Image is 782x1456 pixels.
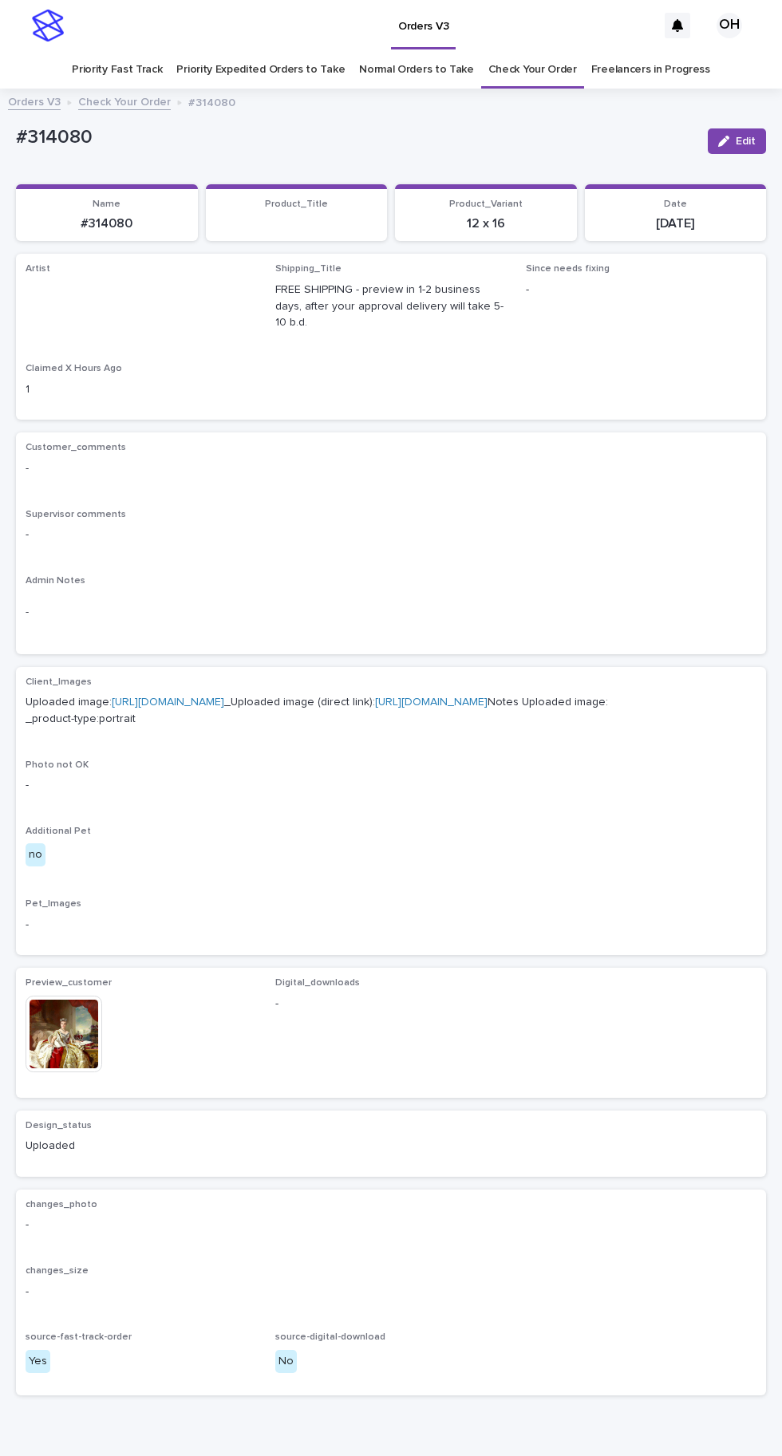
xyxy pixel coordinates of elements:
[594,216,757,231] p: [DATE]
[8,92,61,110] a: Orders V3
[26,1266,89,1276] span: changes_size
[664,199,687,209] span: Date
[26,917,756,933] p: -
[488,51,577,89] a: Check Your Order
[26,216,188,231] p: #314080
[708,128,766,154] button: Edit
[26,1217,756,1233] p: -
[736,136,756,147] span: Edit
[26,1350,50,1373] div: Yes
[72,51,162,89] a: Priority Fast Track
[26,527,756,543] p: -
[26,899,81,909] span: Pet_Images
[26,843,45,866] div: no
[26,604,756,621] p: -
[591,51,710,89] a: Freelancers in Progress
[526,264,610,274] span: Since needs fixing
[26,827,91,836] span: Additional Pet
[93,199,120,209] span: Name
[26,460,756,477] p: -
[26,1121,92,1130] span: Design_status
[26,510,126,519] span: Supervisor comments
[188,93,235,110] p: #314080
[275,996,506,1012] p: -
[26,1332,132,1342] span: source-fast-track-order
[26,364,122,373] span: Claimed X Hours Ago
[26,264,50,274] span: Artist
[275,978,360,988] span: Digital_downloads
[26,1138,256,1154] p: Uploaded
[405,216,567,231] p: 12 x 16
[26,443,126,452] span: Customer_comments
[26,777,756,794] p: -
[26,978,112,988] span: Preview_customer
[26,1284,756,1300] p: -
[32,10,64,41] img: stacker-logo-s-only.png
[26,1200,97,1209] span: changes_photo
[275,1350,297,1373] div: No
[526,282,756,298] p: -
[375,696,488,708] a: [URL][DOMAIN_NAME]
[112,696,224,708] a: [URL][DOMAIN_NAME]
[26,381,256,398] p: 1
[275,1332,385,1342] span: source-digital-download
[275,264,342,274] span: Shipping_Title
[265,199,328,209] span: Product_Title
[26,576,85,586] span: Admin Notes
[275,282,506,331] p: FREE SHIPPING - preview in 1-2 business days, after your approval delivery will take 5-10 b.d.
[26,677,92,687] span: Client_Images
[359,51,474,89] a: Normal Orders to Take
[717,13,742,38] div: OH
[26,694,756,728] p: Uploaded image: _Uploaded image (direct link): Notes Uploaded image: _product-type:portrait
[176,51,345,89] a: Priority Expedited Orders to Take
[78,92,171,110] a: Check Your Order
[26,760,89,770] span: Photo not OK
[449,199,523,209] span: Product_Variant
[16,126,695,149] p: #314080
